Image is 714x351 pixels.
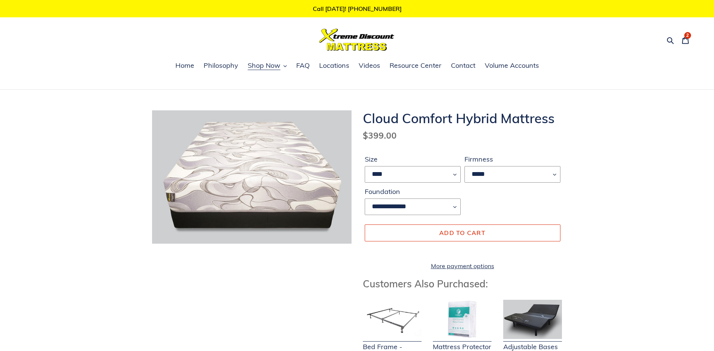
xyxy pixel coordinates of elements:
[200,60,242,72] a: Philosophy
[390,61,441,70] span: Resource Center
[365,261,560,270] a: More payment options
[363,278,562,290] h3: Customers Also Purchased:
[464,154,560,164] label: Firmness
[503,300,562,339] img: Adjustable Base
[433,300,492,339] img: Mattress Protector
[451,61,475,70] span: Contact
[439,229,486,237] span: Add to cart
[296,61,310,70] span: FAQ
[359,61,380,70] span: Videos
[244,60,291,72] button: Shop Now
[363,110,562,126] h1: Cloud Comfort Hybrid Mattress
[172,60,198,72] a: Home
[319,29,394,51] img: Xtreme Discount Mattress
[481,60,543,72] a: Volume Accounts
[319,61,349,70] span: Locations
[686,33,689,38] span: 2
[315,60,353,72] a: Locations
[248,61,280,70] span: Shop Now
[204,61,238,70] span: Philosophy
[447,60,479,72] a: Contact
[292,60,314,72] a: FAQ
[365,186,461,197] label: Foundation
[175,61,194,70] span: Home
[677,31,693,49] a: 2
[365,154,461,164] label: Size
[363,300,422,339] img: Bed Frame
[365,224,560,241] button: Add to cart
[386,60,445,72] a: Resource Center
[363,130,397,141] span: $399.00
[355,60,384,72] a: Videos
[485,61,539,70] span: Volume Accounts
[152,110,352,243] img: cloud comfort hybrid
